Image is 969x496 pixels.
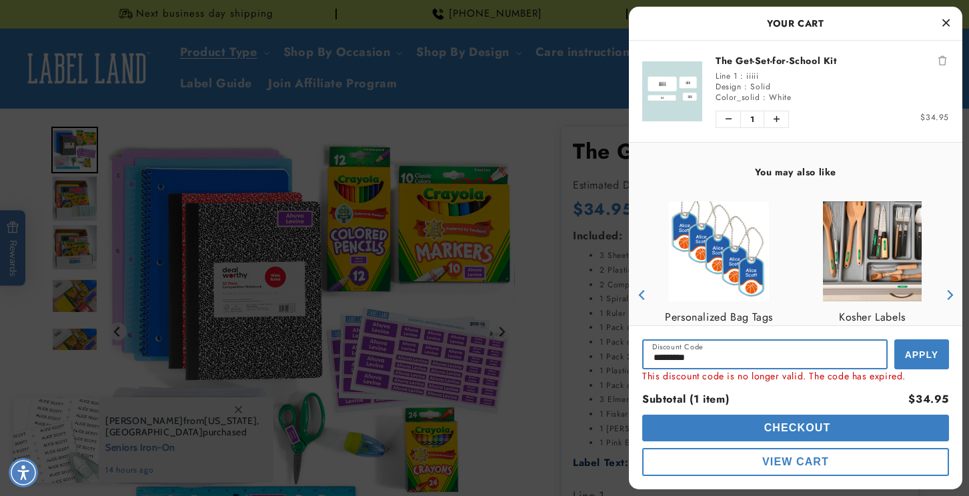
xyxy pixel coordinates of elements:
img: Kosher Labels - Label Land [823,201,922,301]
div: product [796,188,949,402]
div: Accessibility Menu [9,458,38,487]
span: : [744,81,748,93]
a: View Personalized Bag Tags [665,308,773,327]
button: Close Cart [936,13,956,33]
a: View Kosher Labels [839,308,906,327]
button: Next [939,285,959,305]
span: : [740,70,744,82]
textarea: Type your message here [11,17,175,33]
img: bag tags with basket balls [669,201,769,301]
button: Apply [894,339,949,369]
span: Checkout [761,422,831,433]
button: Decrease quantity of The Get-Set-for-School Kit [716,111,740,127]
h2: Your Cart [642,13,949,33]
span: View Cart [762,456,829,467]
button: cart [642,415,949,441]
div: product [642,188,796,402]
span: White [769,91,791,103]
span: Line 1 [716,70,738,82]
input: Input Discount [642,339,888,369]
div: $34.95 [908,390,949,409]
span: $34.95 [920,111,949,123]
span: : [763,91,766,103]
button: Previous [632,285,652,305]
span: Color_solid [716,91,760,103]
span: iiiii [746,70,758,82]
img: The Get-Set-for-School Kit [642,61,702,121]
li: product [642,41,949,142]
span: Design [716,81,742,93]
span: Solid [750,81,770,93]
span: Subtotal (1 item) [642,391,729,407]
a: The Get-Set-for-School Kit [716,54,949,67]
span: Apply [905,349,938,360]
button: Increase quantity of The Get-Set-for-School Kit [764,111,788,127]
button: cart [642,448,949,476]
h4: You may also like [642,166,949,178]
button: Close gorgias live chat [220,5,260,45]
button: Remove The Get-Set-for-School Kit [936,54,949,67]
div: This discount code is no longer valid. The code has expired. [642,369,949,383]
span: 1 [740,111,764,127]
